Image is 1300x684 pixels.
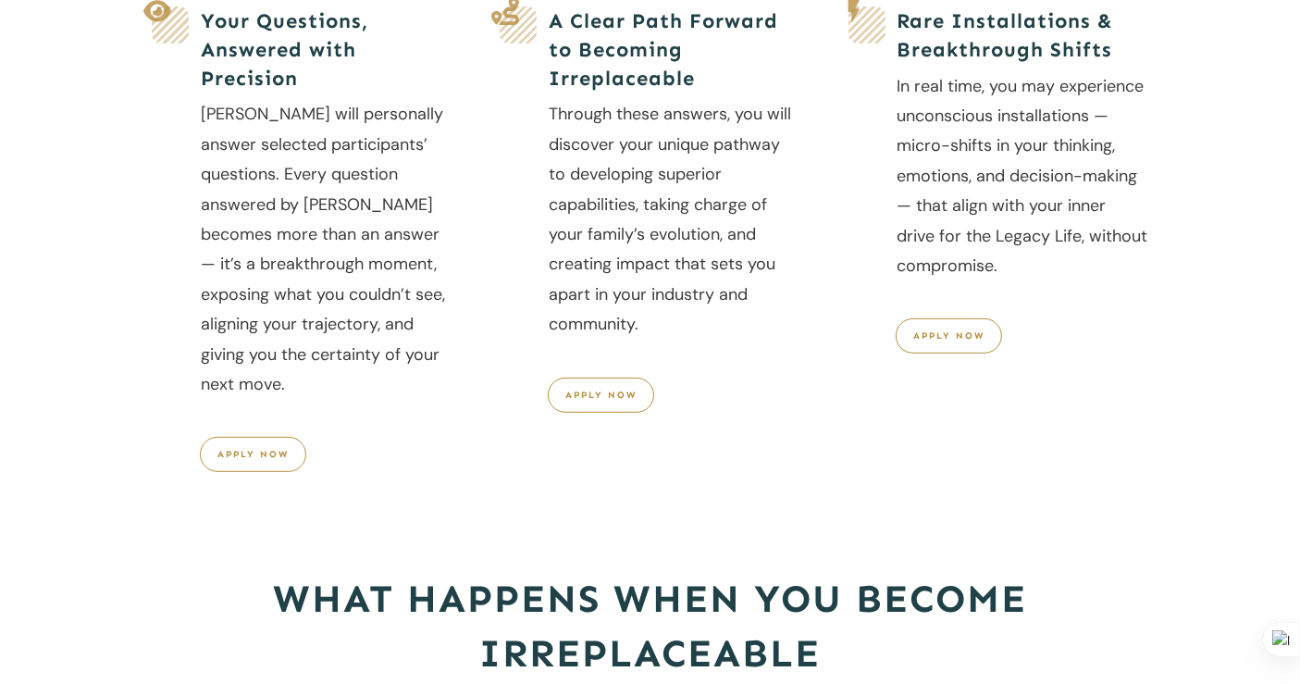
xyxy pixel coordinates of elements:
h5: Your Questions, Answered with Precision [201,7,451,93]
span: apply now [913,330,984,342]
h5: Rare Installations & Breakthrough Shifts [897,7,1147,65]
p: Through these answers, you will discover your unique pathway to developing superior capabilities,... [549,99,799,357]
a: Apply Now [548,378,654,413]
a: apply now [896,318,1002,354]
p: In real time, you may experience unconscious installations — micro-shifts in your thinking, emoti... [897,71,1147,300]
a: Apply Now [200,437,306,472]
span: Apply Now [217,449,289,460]
p: [PERSON_NAME] will personally answer selected participants’ questions. Every question answered by... [201,99,451,417]
h2: What Happens When you Become irreplaceable [153,572,1148,681]
span: Apply Now [565,390,637,401]
h5: A Clear Path Forward to Becoming Irreplaceable [549,7,799,93]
